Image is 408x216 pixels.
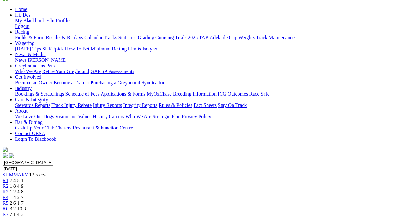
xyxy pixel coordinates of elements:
a: How To Bet [65,46,90,51]
a: Home [15,7,27,12]
div: Industry [15,91,405,97]
a: Track Maintenance [256,35,295,40]
a: Injury Reports [93,103,122,108]
div: Hi, Des [15,18,405,29]
a: My Blackbook [15,18,45,23]
a: Become a Trainer [54,80,89,85]
img: twitter.svg [9,153,14,158]
a: Calendar [84,35,102,40]
a: GAP SA Assessments [91,69,134,74]
a: Industry [15,86,32,91]
a: Fact Sheets [194,103,217,108]
a: Purchasing a Greyhound [91,80,140,85]
a: SUREpick [42,46,64,51]
a: Privacy Policy [182,114,211,119]
a: Race Safe [249,91,269,97]
a: Minimum Betting Limits [91,46,141,51]
a: Bookings & Scratchings [15,91,64,97]
div: Racing [15,35,405,40]
a: Results & Replays [46,35,83,40]
a: Schedule of Fees [65,91,99,97]
a: Syndication [141,80,165,85]
a: Weights [238,35,255,40]
a: [PERSON_NAME] [28,57,67,63]
div: Wagering [15,46,405,52]
a: SUMMARY [3,172,28,177]
a: R2 [3,183,8,189]
a: Racing [15,29,29,34]
span: 12 races [29,172,46,177]
a: Strategic Plan [153,114,180,119]
a: Get Involved [15,74,41,80]
a: Login To Blackbook [15,136,56,142]
div: Bar & Dining [15,125,405,131]
a: R4 [3,195,8,200]
a: Fields & Form [15,35,44,40]
a: Hi, Des [15,12,32,18]
a: Wagering [15,40,34,46]
input: Select date [3,166,58,172]
a: Contact GRSA [15,131,45,136]
span: 2 6 1 7 [10,200,24,206]
a: Care & Integrity [15,97,48,102]
div: Care & Integrity [15,103,405,108]
a: Who We Are [125,114,151,119]
a: Chasers Restaurant & Function Centre [55,125,133,130]
img: facebook.svg [3,153,8,158]
a: Greyhounds as Pets [15,63,55,68]
div: About [15,114,405,119]
a: R1 [3,178,8,183]
a: Isolynx [142,46,157,51]
a: Breeding Information [173,91,217,97]
div: Greyhounds as Pets [15,69,405,74]
a: Applications & Forms [101,91,145,97]
img: logo-grsa-white.png [3,147,8,152]
span: 1 2 4 8 [10,189,24,194]
a: Integrity Reports [123,103,157,108]
a: News & Media [15,52,46,57]
a: We Love Our Dogs [15,114,54,119]
a: Stay On Track [218,103,247,108]
a: Stewards Reports [15,103,50,108]
span: 1 4 2 7 [10,195,24,200]
a: Edit Profile [46,18,70,23]
span: Hi, Des [15,12,30,18]
a: About [15,108,28,113]
a: Logout [15,24,29,29]
a: Cash Up Your Club [15,125,54,130]
a: Bar & Dining [15,119,43,125]
a: Rules & Policies [159,103,192,108]
a: 2025 TAB Adelaide Cup [188,35,237,40]
div: News & Media [15,57,405,63]
a: R6 [3,206,8,211]
a: Careers [109,114,124,119]
a: History [92,114,107,119]
div: Get Involved [15,80,405,86]
a: [DATE] Tips [15,46,41,51]
a: Grading [138,35,154,40]
a: Trials [175,35,186,40]
a: Tracks [104,35,117,40]
span: 3 2 10 8 [10,206,26,211]
a: Track Injury Rebate [51,103,92,108]
a: Retire Your Greyhound [42,69,89,74]
a: Who We Are [15,69,41,74]
a: Become an Owner [15,80,52,85]
a: Statistics [118,35,137,40]
a: ICG Outcomes [218,91,248,97]
span: 7 4 8 1 [10,178,24,183]
a: R5 [3,200,8,206]
a: Vision and Values [55,114,91,119]
span: 1 8 4 9 [10,183,24,189]
a: Coursing [155,35,174,40]
a: R3 [3,189,8,194]
a: MyOzChase [147,91,172,97]
a: News [15,57,26,63]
